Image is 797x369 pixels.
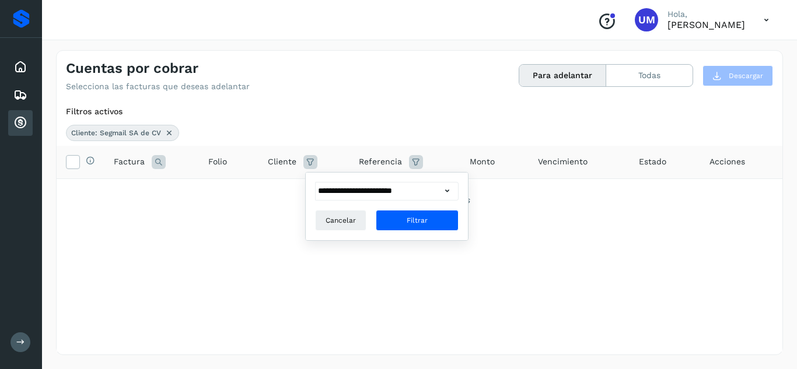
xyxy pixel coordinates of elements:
[639,156,666,168] span: Estado
[8,82,33,108] div: Embarques
[359,156,402,168] span: Referencia
[538,156,588,168] span: Vencimiento
[519,65,606,86] button: Para adelantar
[66,82,250,92] p: Selecciona las facturas que deseas adelantar
[71,128,161,138] span: Cliente: Segmail SA de CV
[66,125,179,141] div: Cliente: Segmail SA de CV
[268,156,296,168] span: Cliente
[667,9,745,19] p: Hola,
[66,106,773,118] div: Filtros activos
[114,156,145,168] span: Factura
[72,194,767,206] div: No hay datos disponibles
[470,156,495,168] span: Monto
[606,65,693,86] button: Todas
[66,60,198,77] h4: Cuentas por cobrar
[702,65,773,86] button: Descargar
[667,19,745,30] p: Ulises Magdaleno Martinez
[729,71,763,81] span: Descargar
[8,110,33,136] div: Cuentas por cobrar
[208,156,227,168] span: Folio
[709,156,745,168] span: Acciones
[8,54,33,80] div: Inicio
